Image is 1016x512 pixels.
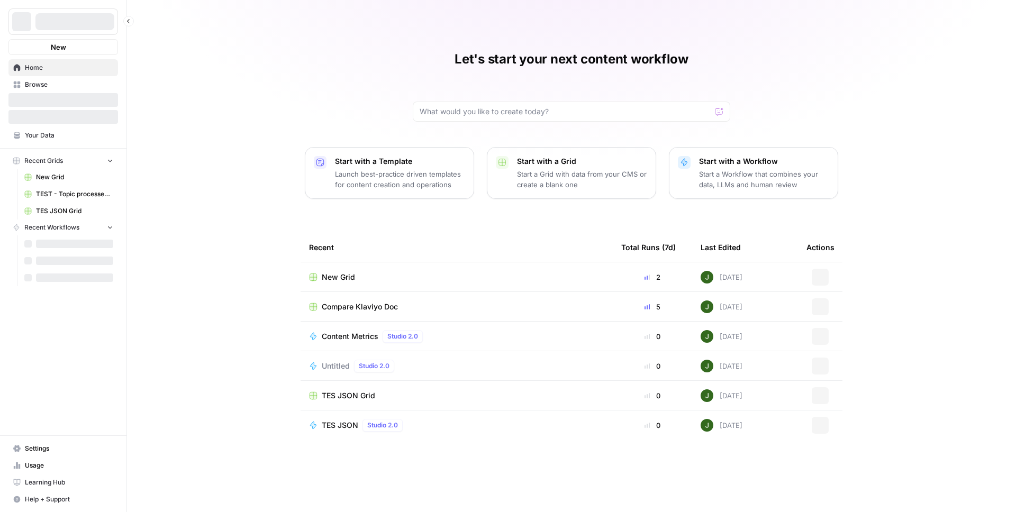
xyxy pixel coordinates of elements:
div: Recent [309,233,604,262]
span: New Grid [322,272,355,282]
span: New Grid [36,172,113,182]
div: Last Edited [701,233,741,262]
div: 0 [621,331,684,342]
div: Actions [806,233,834,262]
a: Compare Klaviyo Doc [309,301,604,312]
h1: Let's start your next content workflow [455,51,688,68]
img: 5v0yozua856dyxnw4lpcp45mgmzh [701,419,713,432]
div: [DATE] [701,389,742,402]
p: Start a Workflow that combines your data, LLMs and human review [699,169,829,190]
a: Content MetricsStudio 2.0 [309,330,604,343]
button: New [8,39,118,55]
span: Recent Grids [24,156,63,166]
div: 2 [621,272,684,282]
span: Studio 2.0 [387,332,418,341]
div: 0 [621,361,684,371]
img: 5v0yozua856dyxnw4lpcp45mgmzh [701,300,713,313]
a: TES JSON Grid [20,203,118,220]
img: 5v0yozua856dyxnw4lpcp45mgmzh [701,360,713,372]
p: Start a Grid with data from your CMS or create a blank one [517,169,647,190]
button: Start with a TemplateLaunch best-practice driven templates for content creation and operations [305,147,474,199]
span: TES JSON [322,420,358,431]
button: Recent Workflows [8,220,118,235]
span: Browse [25,80,113,89]
div: 5 [621,301,684,312]
a: New Grid [309,272,604,282]
button: Start with a WorkflowStart a Workflow that combines your data, LLMs and human review [669,147,838,199]
span: Settings [25,444,113,453]
span: Learning Hub [25,478,113,487]
span: Studio 2.0 [367,420,398,430]
div: 0 [621,390,684,401]
a: Settings [8,440,118,457]
span: Your Data [25,131,113,140]
span: Help + Support [25,495,113,504]
div: [DATE] [701,330,742,343]
a: New Grid [20,169,118,186]
p: Start with a Workflow [699,156,829,167]
div: 0 [621,420,684,431]
span: Untitled [322,361,350,371]
a: TEST - Topic processed Grid [20,186,118,203]
span: Home [25,63,113,72]
img: 5v0yozua856dyxnw4lpcp45mgmzh [701,389,713,402]
button: Start with a GridStart a Grid with data from your CMS or create a blank one [487,147,656,199]
p: Start with a Grid [517,156,647,167]
a: Home [8,59,118,76]
span: Content Metrics [322,331,378,342]
a: TES JSONStudio 2.0 [309,419,604,432]
span: New [51,42,66,52]
a: Usage [8,457,118,474]
div: [DATE] [701,300,742,313]
a: UntitledStudio 2.0 [309,360,604,372]
span: Studio 2.0 [359,361,389,371]
div: [DATE] [701,419,742,432]
span: Usage [25,461,113,470]
input: What would you like to create today? [420,106,711,117]
div: [DATE] [701,360,742,372]
a: Browse [8,76,118,93]
div: Total Runs (7d) [621,233,676,262]
a: Learning Hub [8,474,118,491]
a: Your Data [8,127,118,144]
img: 5v0yozua856dyxnw4lpcp45mgmzh [701,271,713,284]
button: Recent Grids [8,153,118,169]
span: TEST - Topic processed Grid [36,189,113,199]
span: TES JSON Grid [322,390,375,401]
a: TES JSON Grid [309,390,604,401]
span: TES JSON Grid [36,206,113,216]
span: Compare Klaviyo Doc [322,301,398,312]
p: Start with a Template [335,156,465,167]
button: Help + Support [8,491,118,508]
img: 5v0yozua856dyxnw4lpcp45mgmzh [701,330,713,343]
div: [DATE] [701,271,742,284]
p: Launch best-practice driven templates for content creation and operations [335,169,465,190]
span: Recent Workflows [24,223,79,232]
